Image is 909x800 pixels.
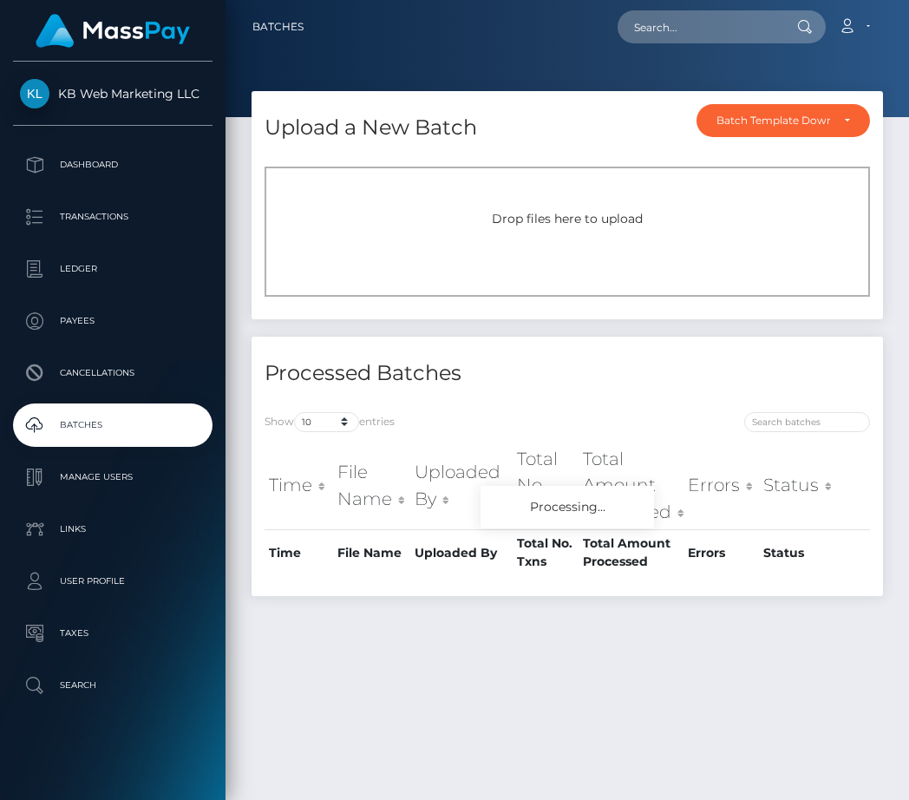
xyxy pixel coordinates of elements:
[513,442,579,529] th: Total No. Txns
[579,529,683,575] th: Total Amount Processed
[13,508,213,551] a: Links
[13,143,213,187] a: Dashboard
[13,664,213,707] a: Search
[333,442,410,529] th: File Name
[513,529,579,575] th: Total No. Txns
[410,442,513,529] th: Uploaded By
[20,204,206,230] p: Transactions
[20,464,206,490] p: Manage Users
[294,412,359,432] select: Showentries
[481,486,654,528] div: Processing...
[13,560,213,603] a: User Profile
[36,14,190,48] img: MassPay Logo
[20,79,49,108] img: KB Web Marketing LLC
[265,442,333,529] th: Time
[13,403,213,447] a: Batches
[744,412,870,432] input: Search batches
[333,529,410,575] th: File Name
[696,104,870,137] button: Batch Template Download
[265,358,554,389] h4: Processed Batches
[716,114,830,128] div: Batch Template Download
[20,672,206,698] p: Search
[683,529,759,575] th: Errors
[492,211,643,226] span: Drop files here to upload
[683,442,759,529] th: Errors
[759,529,837,575] th: Status
[20,360,206,386] p: Cancellations
[20,412,206,438] p: Batches
[13,86,213,102] span: KB Web Marketing LLC
[252,9,304,45] a: Batches
[13,247,213,291] a: Ledger
[13,612,213,655] a: Taxes
[265,412,395,432] label: Show entries
[20,308,206,334] p: Payees
[20,516,206,542] p: Links
[618,10,781,43] input: Search...
[579,442,683,529] th: Total Amount Processed
[13,351,213,395] a: Cancellations
[13,456,213,499] a: Manage Users
[265,529,333,575] th: Time
[13,299,213,343] a: Payees
[20,568,206,594] p: User Profile
[20,256,206,282] p: Ledger
[20,620,206,646] p: Taxes
[20,152,206,178] p: Dashboard
[410,529,513,575] th: Uploaded By
[13,195,213,239] a: Transactions
[759,442,837,529] th: Status
[265,113,477,143] h4: Upload a New Batch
